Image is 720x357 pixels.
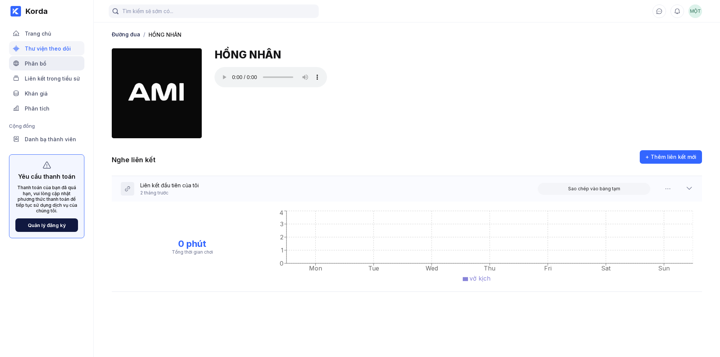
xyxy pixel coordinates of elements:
font: Quản lý đăng ký [28,222,66,228]
tspan: 0 [279,260,283,267]
input: Tìm kiếm sẽ sớm có... [109,4,319,18]
font: Phân tích [25,105,49,112]
a: Trang chủ [9,26,84,41]
font: 2 tháng trước [140,190,168,196]
tspan: Sat [601,265,611,272]
font: Thanh toán của bạn đã quá hạn, vui lòng cập nhật phương thức thanh toán để tiếp tục sử dụng dịch ... [16,185,77,214]
button: Sao chép vào bảng tạm [538,183,650,195]
a: Phân tích [9,101,84,116]
a: Liên kết trong tiểu sử [9,71,84,86]
tspan: 3 [280,221,283,228]
font: Danh bạ thành viên [25,136,76,142]
font: Nghe liên kết [112,156,156,164]
font: Phân bổ [25,60,46,67]
font: vở kịch [469,275,490,282]
font: Korda [25,7,48,16]
button: Quản lý đăng ký [15,218,78,232]
font: Yêu cầu thanh toán [18,173,75,180]
font: Tổng thời gian chơi [172,249,213,255]
tspan: Tue [368,265,379,272]
font: Liên kết trong tiểu sử [25,75,80,82]
button: + Thêm liên kết mới [640,150,702,164]
tspan: Fri [544,265,552,272]
tspan: 2 [280,234,283,241]
font: Trang chủ [25,30,51,37]
font: Sao chép vào bảng tạm [568,186,620,191]
font: Thêm liên kết mới [651,154,696,160]
a: Khán giả [9,86,84,101]
font: Thư viện theo dõi [25,45,71,52]
font: MỘT [690,8,701,14]
div: Ami [688,4,702,18]
font: / [143,31,145,38]
font: HỒNG NHÂN [214,48,281,61]
a: Phân bổ [9,56,84,71]
a: Danh bạ thành viên [9,132,84,147]
font: Cộng đồng [9,123,35,129]
font: Đường đua [112,31,140,37]
tspan: Sun [658,265,670,272]
a: Đường đua [112,30,140,37]
tspan: Mon [309,265,322,272]
tspan: Thu [484,265,495,272]
font: Liên kết đầu tiên của tôi [140,182,199,188]
tspan: Wed [425,265,438,272]
tspan: 4 [279,209,283,217]
font: + [645,154,649,160]
font: HỒNG NHÂN [148,31,181,38]
tspan: 1 [280,247,283,254]
font: 0 phút [178,238,206,249]
font: Khán giả [25,90,48,97]
a: Thư viện theo dõi [9,41,84,56]
button: MỘT [688,4,702,18]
